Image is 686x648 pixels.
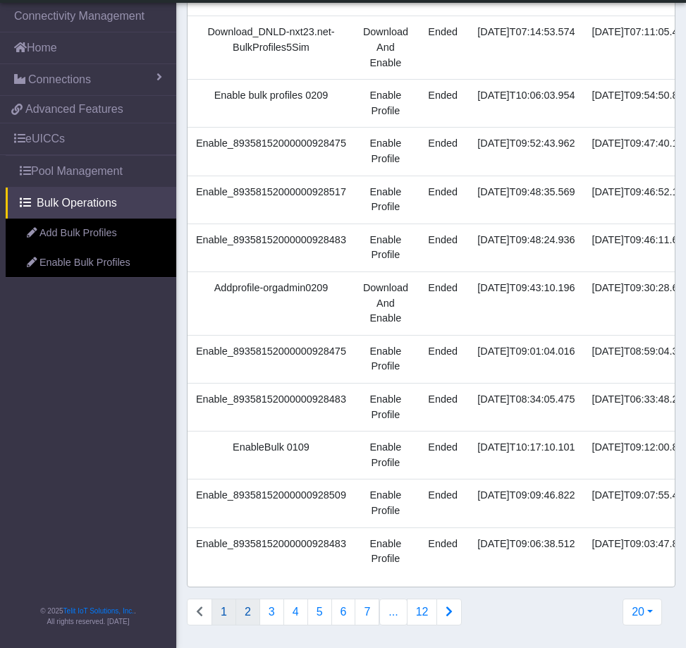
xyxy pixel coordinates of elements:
[188,176,355,224] td: Enable_89358152000000928517
[6,219,176,248] a: Add Bulk Profiles
[417,80,469,128] td: Ended
[331,599,356,625] button: 6
[469,224,583,271] td: [DATE]T09:48:24.936
[417,224,469,271] td: Ended
[355,599,379,625] button: 7
[355,432,417,479] td: Enable Profile
[379,599,407,625] button: ...
[469,432,583,479] td: [DATE]T10:17:10.101
[355,224,417,271] td: Enable Profile
[187,599,462,625] nav: Connections list navigation
[235,599,260,625] button: 2
[417,176,469,224] td: Ended
[283,599,308,625] button: 4
[407,599,438,625] button: 12
[355,128,417,176] td: Enable Profile
[188,272,355,336] td: Addprofile-orgadmin0209
[6,188,176,219] a: Bulk Operations
[355,16,417,80] td: Download And Enable
[469,384,583,432] td: [DATE]T08:34:05.475
[355,176,417,224] td: Enable Profile
[417,16,469,80] td: Ended
[188,432,355,479] td: EnableBulk 0109
[469,335,583,383] td: [DATE]T09:01:04.016
[417,527,469,575] td: Ended
[188,80,355,128] td: Enable bulk profiles 0209
[63,607,134,615] a: Telit IoT Solutions, Inc.
[307,599,332,625] button: 5
[6,248,176,278] a: Enable Bulk Profiles
[469,527,583,575] td: [DATE]T09:06:38.512
[259,599,284,625] button: 3
[28,71,91,88] span: Connections
[188,224,355,271] td: Enable_89358152000000928483
[355,335,417,383] td: Enable Profile
[417,384,469,432] td: Ended
[355,479,417,527] td: Enable Profile
[417,128,469,176] td: Ended
[469,128,583,176] td: [DATE]T09:52:43.962
[188,384,355,432] td: Enable_89358152000000928483
[417,432,469,479] td: Ended
[623,599,662,625] button: 20
[37,195,117,212] span: Bulk Operations
[188,527,355,575] td: Enable_89358152000000928483
[469,272,583,336] td: [DATE]T09:43:10.196
[417,272,469,336] td: Ended
[469,80,583,128] td: [DATE]T10:06:03.954
[188,479,355,527] td: Enable_89358152000000928509
[25,101,123,118] span: Advanced Features
[355,80,417,128] td: Enable Profile
[212,599,236,625] button: 1
[417,479,469,527] td: Ended
[355,384,417,432] td: Enable Profile
[469,16,583,80] td: [DATE]T07:14:53.574
[188,335,355,383] td: Enable_89358152000000928475
[469,479,583,527] td: [DATE]T09:09:46.822
[417,335,469,383] td: Ended
[355,527,417,575] td: Enable Profile
[188,128,355,176] td: Enable_89358152000000928475
[6,156,176,187] a: Pool Management
[188,16,355,80] td: Download_DNLD-nxt23.net-BulkProfiles5Sim
[469,176,583,224] td: [DATE]T09:48:35.569
[355,272,417,336] td: Download And Enable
